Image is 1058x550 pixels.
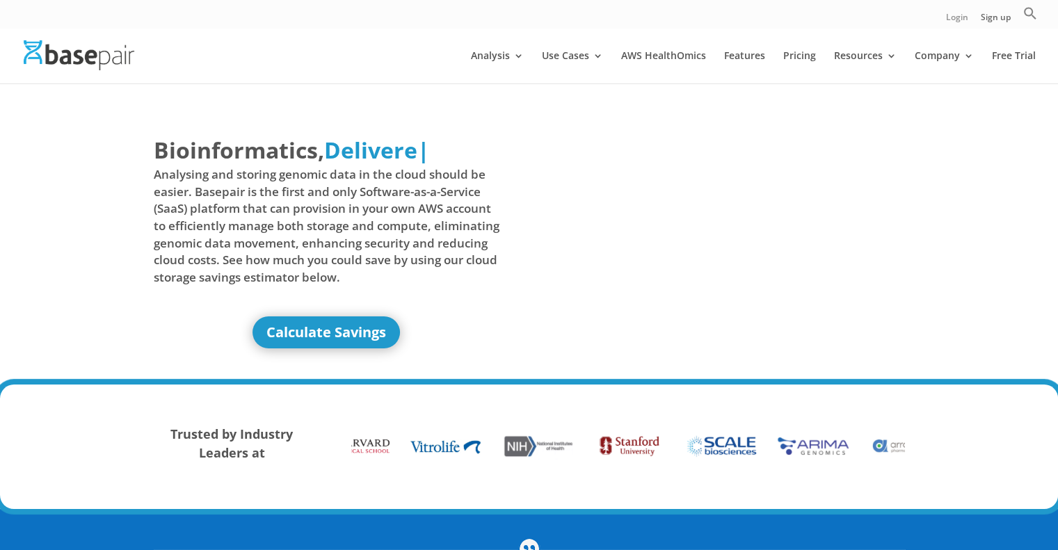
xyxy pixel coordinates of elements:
[834,51,897,83] a: Resources
[783,51,816,83] a: Pricing
[915,51,974,83] a: Company
[253,316,400,348] a: Calculate Savings
[621,51,706,83] a: AWS HealthOmics
[154,134,324,166] span: Bioinformatics,
[170,426,293,460] strong: Trusted by Industry Leaders at
[24,40,134,70] img: Basepair
[988,480,1041,533] iframe: Drift Widget Chat Controller
[992,51,1036,83] a: Free Trial
[471,51,524,83] a: Analysis
[542,51,603,83] a: Use Cases
[724,51,765,83] a: Features
[154,166,500,286] span: Analysing and storing genomic data in the cloud should be easier. Basepair is the first and only ...
[540,134,886,329] iframe: Basepair - NGS Analysis Simplified
[324,135,417,165] span: Delivere
[417,135,430,165] span: |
